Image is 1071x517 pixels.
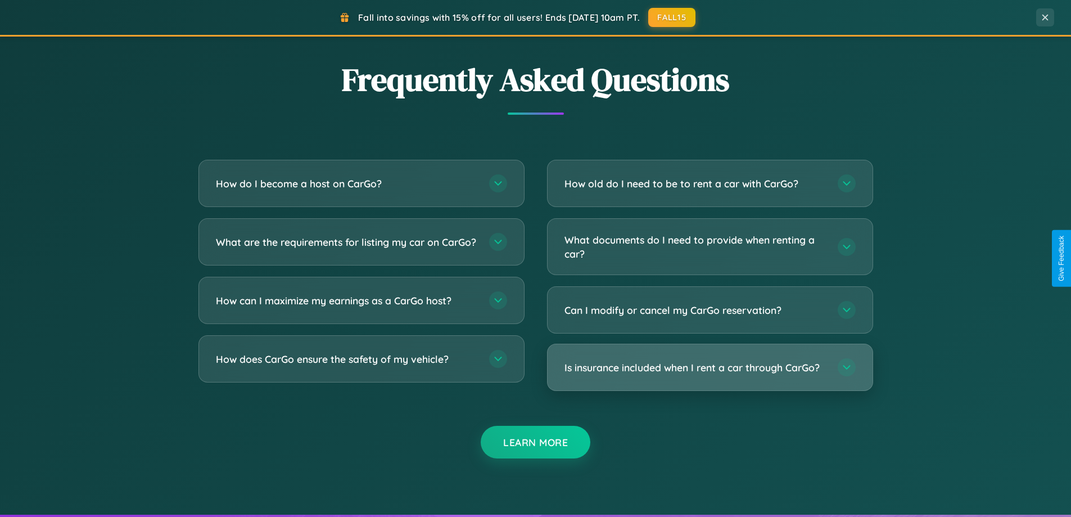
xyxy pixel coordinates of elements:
button: FALL15 [648,8,695,27]
h3: What documents do I need to provide when renting a car? [564,233,826,260]
h3: Is insurance included when I rent a car through CarGo? [564,361,826,375]
h3: Can I modify or cancel my CarGo reservation? [564,303,826,317]
div: Give Feedback [1058,236,1065,281]
button: Learn More [481,426,590,458]
h3: What are the requirements for listing my car on CarGo? [216,235,478,249]
h3: How old do I need to be to rent a car with CarGo? [564,177,826,191]
h2: Frequently Asked Questions [198,58,873,101]
span: Fall into savings with 15% off for all users! Ends [DATE] 10am PT. [358,12,640,23]
h3: How does CarGo ensure the safety of my vehicle? [216,352,478,366]
h3: How can I maximize my earnings as a CarGo host? [216,294,478,308]
h3: How do I become a host on CarGo? [216,177,478,191]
